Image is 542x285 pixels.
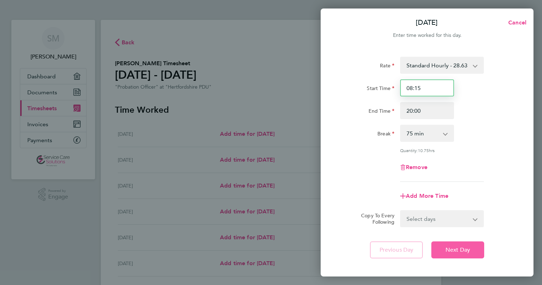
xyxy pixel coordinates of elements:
span: Next Day [446,246,470,253]
label: Start Time [367,85,394,94]
button: Add More Time [400,193,448,199]
label: Rate [380,62,394,71]
div: Quantity: hrs [400,147,484,153]
input: E.g. 18:00 [400,102,454,119]
label: Copy To Every Following [355,212,394,225]
span: Add More Time [406,192,448,199]
span: Remove [406,164,427,171]
button: Next Day [431,241,484,258]
label: Break [377,130,394,139]
button: Cancel [497,16,533,30]
span: 10.75 [418,147,429,153]
div: Enter time worked for this day. [321,31,533,40]
span: Cancel [506,19,526,26]
p: [DATE] [416,18,438,28]
label: End Time [369,108,394,116]
input: E.g. 08:00 [400,79,454,96]
button: Remove [400,164,427,170]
